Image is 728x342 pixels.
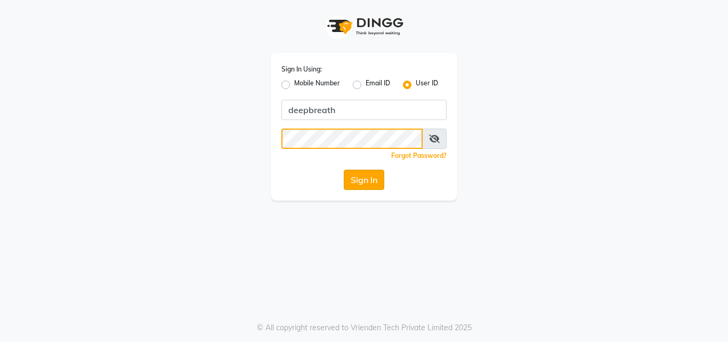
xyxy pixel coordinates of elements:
[294,78,340,91] label: Mobile Number
[281,65,322,74] label: Sign In Using:
[416,78,438,91] label: User ID
[281,129,423,149] input: Username
[344,170,384,190] button: Sign In
[366,78,390,91] label: Email ID
[281,100,447,120] input: Username
[391,152,447,160] a: Forgot Password?
[321,11,407,42] img: logo1.svg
